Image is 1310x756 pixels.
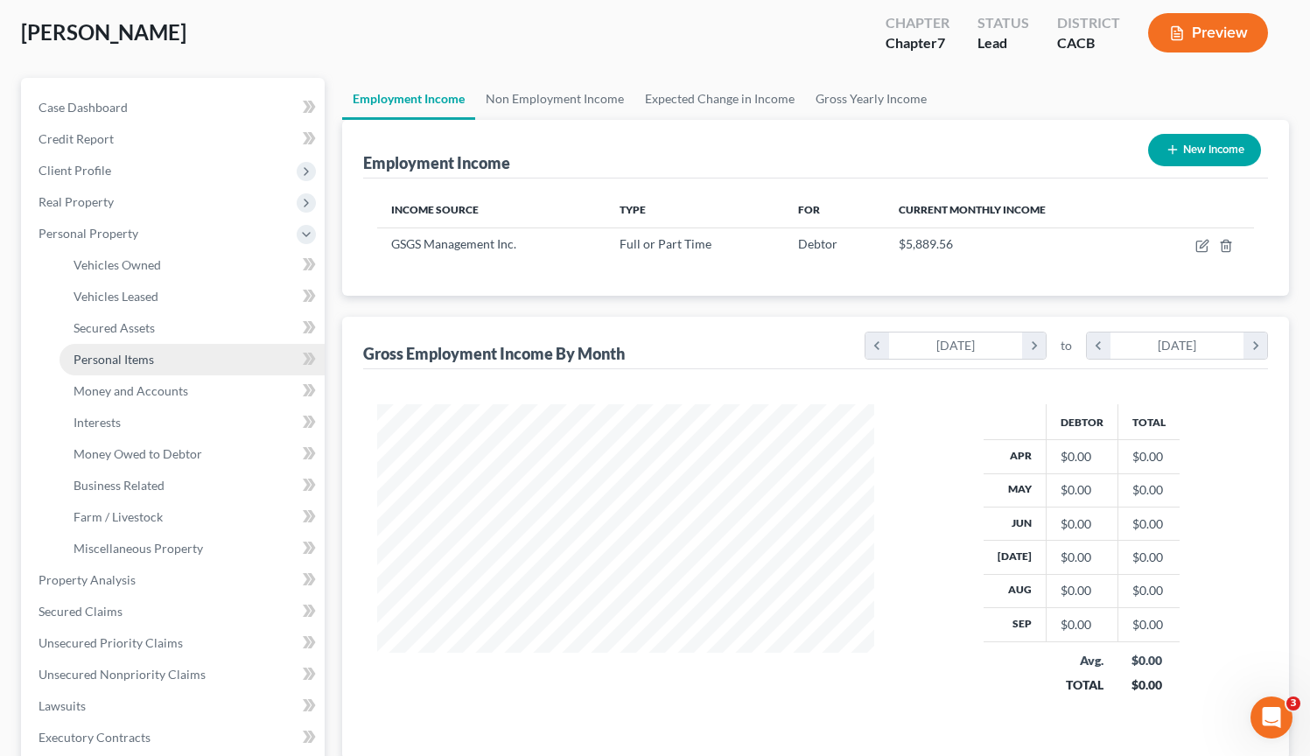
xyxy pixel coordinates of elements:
[1250,696,1292,738] iframe: Intercom live chat
[1061,448,1103,465] div: $0.00
[984,574,1047,607] th: Aug
[798,203,820,216] span: For
[39,635,183,650] span: Unsecured Priority Claims
[25,123,325,155] a: Credit Report
[1117,541,1180,574] td: $0.00
[984,507,1047,540] th: Jun
[25,659,325,690] a: Unsecured Nonpriority Claims
[798,236,837,251] span: Debtor
[1131,676,1166,694] div: $0.00
[1061,582,1103,599] div: $0.00
[865,332,889,359] i: chevron_left
[977,33,1029,53] div: Lead
[1046,404,1117,439] th: Debtor
[984,440,1047,473] th: Apr
[39,698,86,713] span: Lawsuits
[1117,507,1180,540] td: $0.00
[391,236,516,251] span: GSGS Management Inc.
[1117,440,1180,473] td: $0.00
[620,203,646,216] span: Type
[977,13,1029,33] div: Status
[1061,549,1103,566] div: $0.00
[1243,332,1267,359] i: chevron_right
[899,203,1046,216] span: Current Monthly Income
[60,407,325,438] a: Interests
[74,509,163,524] span: Farm / Livestock
[60,533,325,564] a: Miscellaneous Property
[39,226,138,241] span: Personal Property
[74,446,202,461] span: Money Owed to Debtor
[60,438,325,470] a: Money Owed to Debtor
[1131,652,1166,669] div: $0.00
[39,131,114,146] span: Credit Report
[60,312,325,344] a: Secured Assets
[1061,481,1103,499] div: $0.00
[60,470,325,501] a: Business Related
[1117,404,1180,439] th: Total
[74,415,121,430] span: Interests
[886,13,949,33] div: Chapter
[1061,337,1072,354] span: to
[363,152,510,173] div: Employment Income
[60,249,325,281] a: Vehicles Owned
[1061,616,1103,633] div: $0.00
[25,92,325,123] a: Case Dashboard
[25,627,325,659] a: Unsecured Priority Claims
[39,572,136,587] span: Property Analysis
[25,690,325,722] a: Lawsuits
[1087,332,1110,359] i: chevron_left
[1117,473,1180,507] td: $0.00
[805,78,937,120] a: Gross Yearly Income
[21,19,186,45] span: [PERSON_NAME]
[74,352,154,367] span: Personal Items
[984,473,1047,507] th: May
[937,34,945,51] span: 7
[475,78,634,120] a: Non Employment Income
[620,236,711,251] span: Full or Part Time
[1057,13,1120,33] div: District
[634,78,805,120] a: Expected Change in Income
[74,289,158,304] span: Vehicles Leased
[984,541,1047,574] th: [DATE]
[889,332,1023,359] div: [DATE]
[1117,608,1180,641] td: $0.00
[1061,515,1103,533] div: $0.00
[1060,676,1103,694] div: TOTAL
[39,163,111,178] span: Client Profile
[60,375,325,407] a: Money and Accounts
[1117,574,1180,607] td: $0.00
[25,596,325,627] a: Secured Claims
[39,667,206,682] span: Unsecured Nonpriority Claims
[886,33,949,53] div: Chapter
[39,194,114,209] span: Real Property
[1060,652,1103,669] div: Avg.
[391,203,479,216] span: Income Source
[74,383,188,398] span: Money and Accounts
[363,343,625,364] div: Gross Employment Income By Month
[1110,332,1244,359] div: [DATE]
[1148,134,1261,166] button: New Income
[1148,13,1268,52] button: Preview
[1286,696,1300,710] span: 3
[984,608,1047,641] th: Sep
[1022,332,1046,359] i: chevron_right
[39,604,123,619] span: Secured Claims
[25,722,325,753] a: Executory Contracts
[39,730,151,745] span: Executory Contracts
[25,564,325,596] a: Property Analysis
[899,236,953,251] span: $5,889.56
[60,501,325,533] a: Farm / Livestock
[74,478,165,493] span: Business Related
[74,257,161,272] span: Vehicles Owned
[74,541,203,556] span: Miscellaneous Property
[60,344,325,375] a: Personal Items
[60,281,325,312] a: Vehicles Leased
[342,78,475,120] a: Employment Income
[39,100,128,115] span: Case Dashboard
[1057,33,1120,53] div: CACB
[74,320,155,335] span: Secured Assets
